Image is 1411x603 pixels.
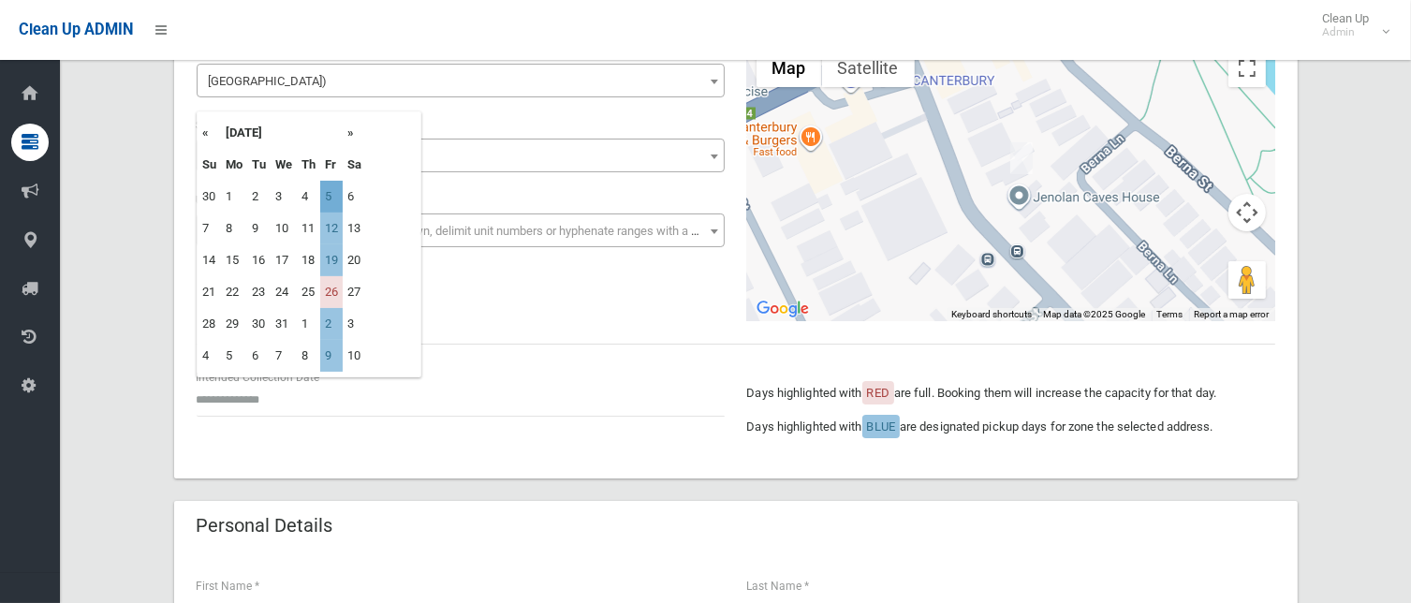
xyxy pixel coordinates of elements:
[247,340,271,372] td: 6
[343,149,366,181] th: Sa
[343,340,366,372] td: 10
[221,213,247,244] td: 8
[343,117,366,149] th: »
[1195,309,1270,319] a: Report a map error
[747,382,1275,404] p: Days highlighted with are full. Booking them will increase the capacity for that day.
[198,308,221,340] td: 28
[1322,25,1369,39] small: Admin
[343,213,366,244] td: 13
[271,244,297,276] td: 17
[19,21,133,38] span: Clean Up ADMIN
[1313,11,1388,39] span: Clean Up
[198,213,221,244] td: 7
[1044,309,1146,319] span: Map data ©2025 Google
[201,68,720,95] span: Fore Street (CANTERBURY 2193)
[221,308,247,340] td: 29
[752,297,814,321] img: Google
[247,213,271,244] td: 9
[221,244,247,276] td: 15
[297,149,320,181] th: Th
[221,181,247,213] td: 1
[198,276,221,308] td: 21
[320,213,343,244] td: 12
[320,340,343,372] td: 9
[297,213,320,244] td: 11
[271,213,297,244] td: 10
[198,244,221,276] td: 14
[297,276,320,308] td: 25
[822,50,915,87] button: Show satellite imagery
[247,244,271,276] td: 16
[297,244,320,276] td: 18
[174,507,356,544] header: Personal Details
[320,181,343,213] td: 5
[209,224,732,238] span: Select the unit number from the dropdown, delimit unit numbers or hyphenate ranges with a comma
[1010,142,1033,174] div: 10 Fore Street, CANTERBURY NSW 2193
[757,50,822,87] button: Show street map
[343,276,366,308] td: 27
[297,340,320,372] td: 8
[747,416,1275,438] p: Days highlighted with are designated pickup days for zone the selected address.
[952,308,1033,321] button: Keyboard shortcuts
[271,308,297,340] td: 31
[867,386,889,400] span: RED
[343,244,366,276] td: 20
[221,276,247,308] td: 22
[271,181,297,213] td: 3
[271,149,297,181] th: We
[247,276,271,308] td: 23
[343,308,366,340] td: 3
[247,149,271,181] th: Tu
[198,149,221,181] th: Su
[221,340,247,372] td: 5
[221,117,343,149] th: [DATE]
[320,244,343,276] td: 19
[247,308,271,340] td: 30
[271,340,297,372] td: 7
[752,297,814,321] a: Open this area in Google Maps (opens a new window)
[320,276,343,308] td: 26
[271,276,297,308] td: 24
[320,308,343,340] td: 2
[201,143,720,169] span: 10
[198,117,221,149] th: «
[247,181,271,213] td: 2
[343,181,366,213] td: 6
[297,181,320,213] td: 4
[221,149,247,181] th: Mo
[1228,261,1266,299] button: Drag Pegman onto the map to open Street View
[1228,194,1266,231] button: Map camera controls
[198,340,221,372] td: 4
[297,308,320,340] td: 1
[1228,50,1266,87] button: Toggle fullscreen view
[320,149,343,181] th: Fr
[197,64,725,97] span: Fore Street (CANTERBURY 2193)
[1157,309,1183,319] a: Terms (opens in new tab)
[197,139,725,172] span: 10
[867,419,895,434] span: BLUE
[198,181,221,213] td: 30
